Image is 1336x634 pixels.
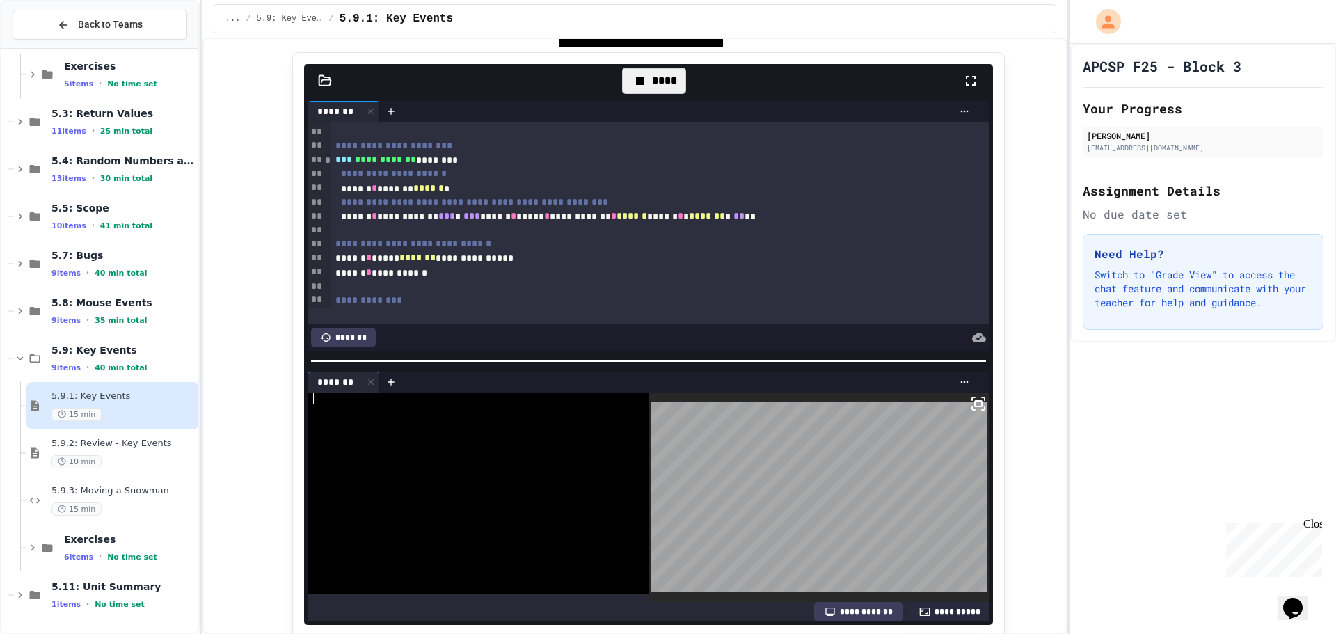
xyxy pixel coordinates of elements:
div: No due date set [1083,206,1323,223]
span: 40 min total [95,269,147,278]
span: • [92,173,95,184]
span: 30 min total [100,174,152,183]
span: • [86,362,89,373]
span: 5.9.1: Key Events [51,390,196,402]
span: 5.9: Key Events [51,344,196,356]
span: 5.9: Key Events [257,13,324,24]
div: [PERSON_NAME] [1087,129,1319,142]
span: 5.5: Scope [51,202,196,214]
span: • [99,551,102,562]
span: Back to Teams [78,17,143,32]
span: 15 min [51,408,102,421]
h2: Assignment Details [1083,181,1323,200]
span: No time set [107,553,157,562]
span: 5.8: Mouse Events [51,296,196,309]
span: 25 min total [100,127,152,136]
span: No time set [107,79,157,88]
span: • [92,220,95,231]
span: 5.4: Random Numbers and APIs [51,154,196,167]
span: 5.11: Unit Summary [51,580,196,593]
span: / [329,13,334,24]
span: 5.3: Return Values [51,107,196,120]
span: 10 items [51,221,86,230]
iframe: chat widget [1278,578,1322,620]
iframe: chat widget [1220,518,1322,577]
div: Chat with us now!Close [6,6,96,88]
span: 1 items [51,600,81,609]
span: 15 min [51,502,102,516]
span: • [92,125,95,136]
span: 13 items [51,174,86,183]
span: 41 min total [100,221,152,230]
span: 5.7: Bugs [51,249,196,262]
span: Exercises [64,533,196,546]
span: • [86,267,89,278]
span: 35 min total [95,316,147,325]
span: ... [225,13,241,24]
span: 10 min [51,455,102,468]
div: [EMAIL_ADDRESS][DOMAIN_NAME] [1087,143,1319,153]
h1: APCSP F25 - Block 3 [1083,56,1241,76]
h3: Need Help? [1095,246,1312,262]
h2: Your Progress [1083,99,1323,118]
button: Back to Teams [13,10,187,40]
span: 5.9.3: Moving a Snowman [51,485,196,497]
span: 9 items [51,316,81,325]
span: 6 items [64,553,93,562]
div: My Account [1081,6,1124,38]
span: / [246,13,250,24]
span: 9 items [51,363,81,372]
span: • [99,78,102,89]
span: 5.9.2: Review - Key Events [51,438,196,450]
span: 5.9.1: Key Events [340,10,453,27]
p: Switch to "Grade View" to access the chat feature and communicate with your teacher for help and ... [1095,268,1312,310]
span: 5 items [64,79,93,88]
span: • [86,599,89,610]
span: No time set [95,600,145,609]
span: 9 items [51,269,81,278]
span: Exercises [64,60,196,72]
span: 11 items [51,127,86,136]
span: 40 min total [95,363,147,372]
span: • [86,315,89,326]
